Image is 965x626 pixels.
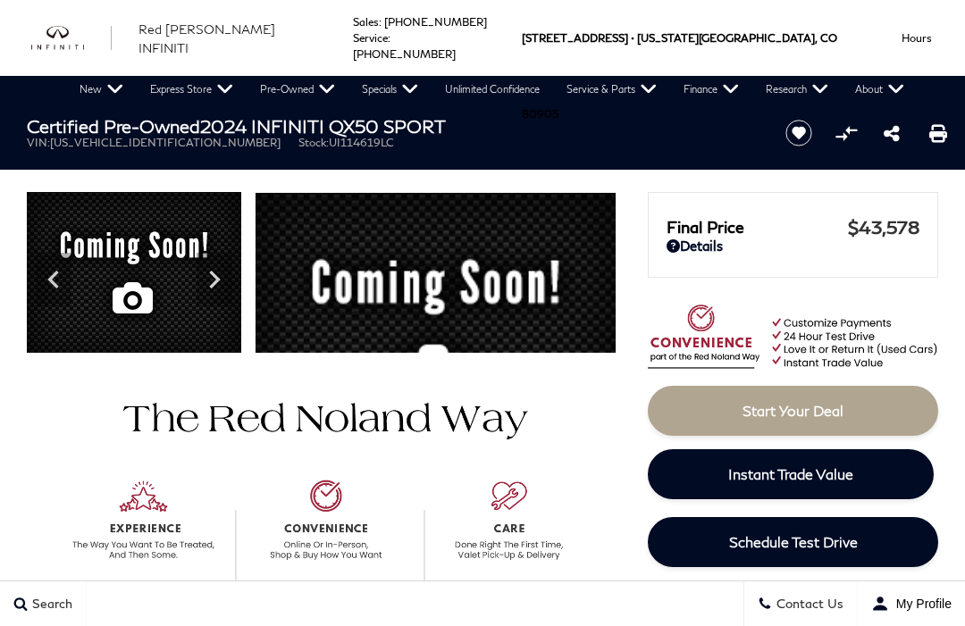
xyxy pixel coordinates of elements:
a: Schedule Test Drive [648,517,938,567]
a: Final Price $43,578 [667,216,919,238]
span: Service [353,31,388,45]
a: Finance [670,76,752,103]
span: Instant Trade Value [728,465,853,482]
nav: Main Navigation [66,76,918,103]
span: VIN: [27,136,50,149]
span: : [388,31,390,45]
a: Details [667,238,919,254]
a: [STREET_ADDRESS] • [US_STATE][GEOGRAPHIC_DATA], CO 80905 [522,31,837,121]
a: Research [752,76,842,103]
a: Express Store [137,76,247,103]
span: Final Price [667,217,848,237]
a: [PHONE_NUMBER] [353,47,456,61]
a: Pre-Owned [247,76,348,103]
span: Red [PERSON_NAME] INFINITI [138,21,275,55]
img: Certified Used 2024 Graphite Shadow INFINITI SPORT image 1 [27,192,241,357]
a: New [66,76,137,103]
a: Service & Parts [553,76,670,103]
a: Share this Certified Pre-Owned 2024 INFINITI QX50 SPORT [884,122,900,144]
a: Instant Trade Value [648,449,934,499]
span: Schedule Test Drive [729,533,858,550]
span: Start Your Deal [743,402,843,419]
a: infiniti [31,26,112,50]
span: [US_VEHICLE_IDENTIFICATION_NUMBER] [50,136,281,149]
a: Unlimited Confidence [432,76,553,103]
span: 80905 [522,76,558,152]
a: [PHONE_NUMBER] [384,15,487,29]
img: Certified Used 2024 Graphite Shadow INFINITI SPORT image 1 [255,192,617,472]
span: Sales [353,15,379,29]
a: Start Your Deal [648,386,938,436]
a: Red [PERSON_NAME] INFINITI [138,20,326,57]
button: Save vehicle [779,119,818,147]
h1: 2024 INFINITI QX50 SPORT [27,116,759,136]
img: INFINITI [31,26,112,50]
span: Stock: [298,136,329,149]
span: My Profile [889,597,952,611]
a: About [842,76,918,103]
a: Specials [348,76,432,103]
span: : [379,15,382,29]
span: $43,578 [848,216,919,238]
button: user-profile-menu [858,581,965,626]
strong: Certified Pre-Owned [27,115,200,137]
a: Print this Certified Pre-Owned 2024 INFINITI QX50 SPORT [929,122,947,144]
span: Search [28,597,72,612]
button: Compare vehicle [833,120,860,146]
span: UI114619LC [329,136,394,149]
span: Contact Us [772,597,843,612]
